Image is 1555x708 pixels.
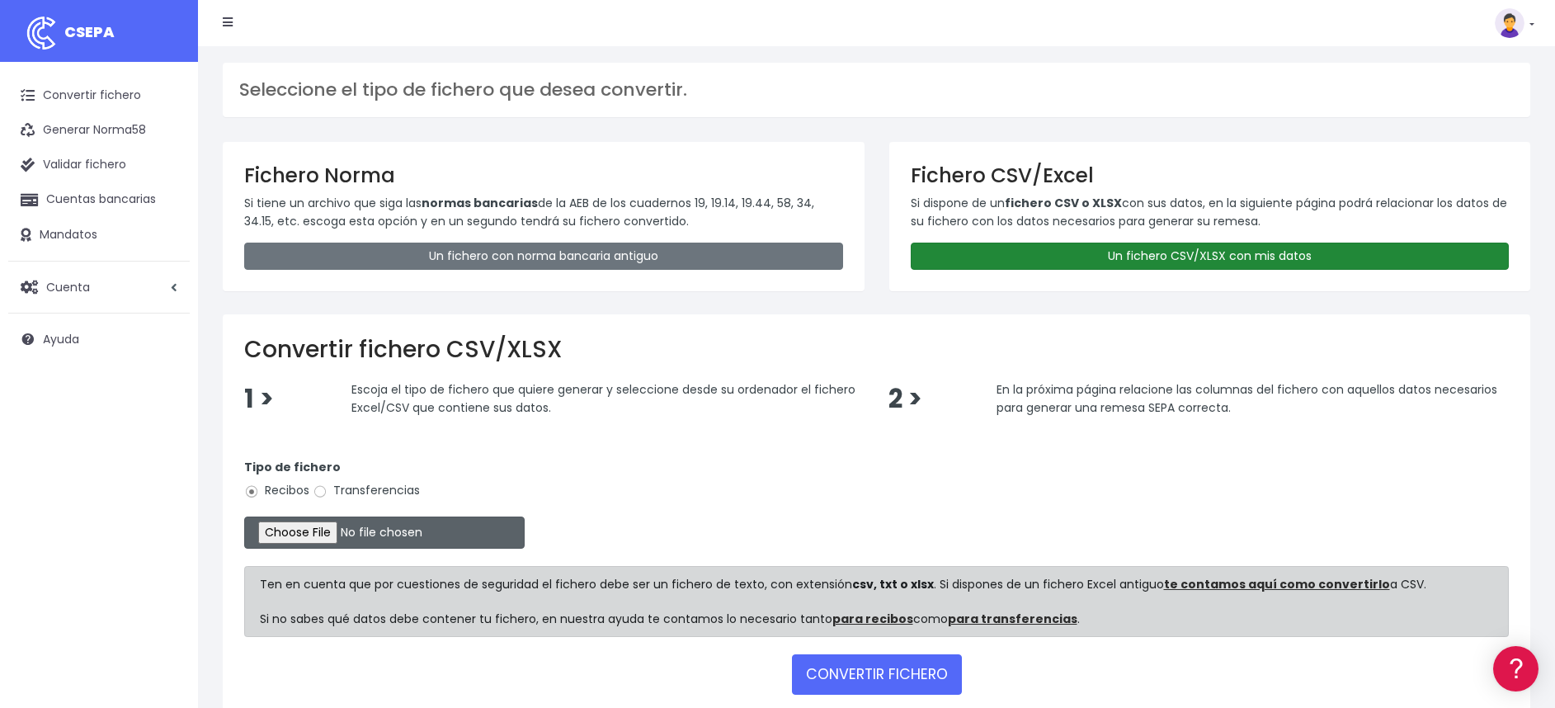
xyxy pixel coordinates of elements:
[16,441,313,470] button: Contáctanos
[8,182,190,217] a: Cuentas bancarias
[16,234,313,260] a: Problemas habituales
[16,260,313,286] a: Videotutoriales
[8,148,190,182] a: Validar fichero
[351,381,855,416] span: Escoja el tipo de fichero que quiere generar y seleccione desde su ordenador el fichero Excel/CSV...
[1005,195,1122,211] strong: fichero CSV o XLSX
[64,21,115,42] span: CSEPA
[8,322,190,356] a: Ayuda
[8,113,190,148] a: Generar Norma58
[832,611,913,627] a: para recibos
[16,182,313,198] div: Convertir ficheros
[244,459,341,475] strong: Tipo de fichero
[16,328,313,343] div: Facturación
[16,422,313,447] a: API
[8,270,190,304] a: Cuenta
[888,381,922,417] span: 2 >
[46,278,90,295] span: Cuenta
[244,381,274,417] span: 1 >
[16,115,313,130] div: Información general
[8,218,190,253] a: Mandatos
[911,243,1510,270] a: Un fichero CSV/XLSX con mis datos
[1164,576,1390,592] a: te contamos aquí como convertirlo
[16,140,313,166] a: Información general
[244,163,843,187] h3: Fichero Norma
[239,79,1514,101] h3: Seleccione el tipo de fichero que desea convertir.
[422,195,538,211] strong: normas bancarias
[244,194,843,231] p: Si tiene un archivo que siga las de la AEB de los cuadernos 19, 19.14, 19.44, 58, 34, 34.15, etc....
[244,336,1509,364] h2: Convertir fichero CSV/XLSX
[997,381,1497,416] span: En la próxima página relacione las columnas del fichero con aquellos datos necesarios para genera...
[911,163,1510,187] h3: Fichero CSV/Excel
[313,482,420,499] label: Transferencias
[792,654,962,694] button: CONVERTIR FICHERO
[244,482,309,499] label: Recibos
[911,194,1510,231] p: Si dispone de un con sus datos, en la siguiente página podrá relacionar los datos de su fichero c...
[16,396,313,412] div: Programadores
[1495,8,1524,38] img: profile
[16,209,313,234] a: Formatos
[21,12,62,54] img: logo
[948,611,1077,627] a: para transferencias
[852,576,934,592] strong: csv, txt o xlsx
[16,354,313,380] a: General
[244,566,1509,637] div: Ten en cuenta que por cuestiones de seguridad el fichero debe ser un fichero de texto, con extens...
[16,286,313,311] a: Perfiles de empresas
[244,243,843,270] a: Un fichero con norma bancaria antiguo
[43,331,79,347] span: Ayuda
[227,475,318,491] a: POWERED BY ENCHANT
[8,78,190,113] a: Convertir fichero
